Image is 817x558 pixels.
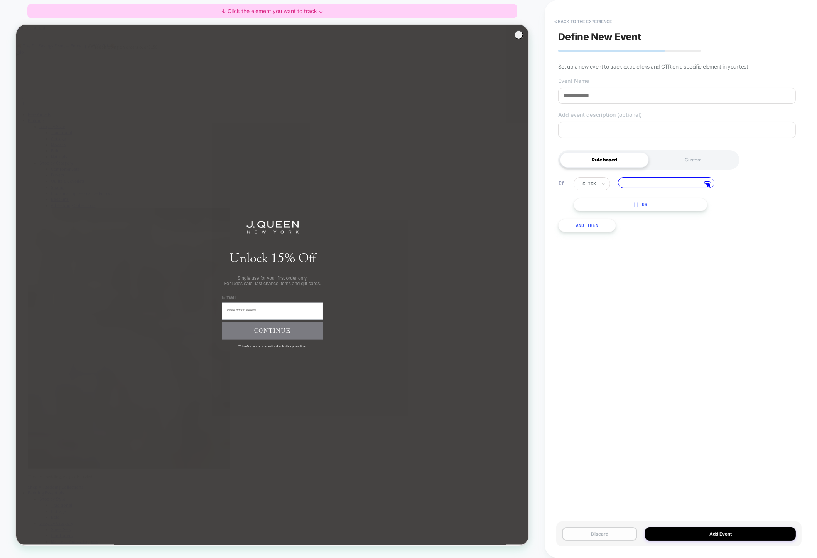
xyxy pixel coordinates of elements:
[307,262,376,279] img: Shopping cart
[27,4,518,18] div: ↓ Click the element you want to track ↓
[558,219,616,232] button: And Then
[560,152,649,168] div: Rule based
[558,180,566,187] div: If
[285,301,399,321] span: Unlock 15% Off
[558,63,748,70] span: Set up a new event to track extra clicks and CTR on a specific element in your test
[645,527,796,541] button: Add Event
[574,198,707,211] button: || Or
[558,111,642,118] span: Add event description (optional)
[649,152,738,168] div: Custom
[295,427,388,431] span: *This offer cannot be combined with other promotions.
[274,397,409,420] button: CONTINUE
[295,335,388,341] span: Single use for your first order only.
[558,31,641,42] span: Define New Event
[664,8,676,19] button: Close dialog
[550,15,616,28] button: < back to the experience
[277,342,407,348] span: Excludes sale, last chance items and gift cards.
[274,360,409,370] label: Email
[562,527,637,541] button: Discard
[558,77,589,84] span: Event Name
